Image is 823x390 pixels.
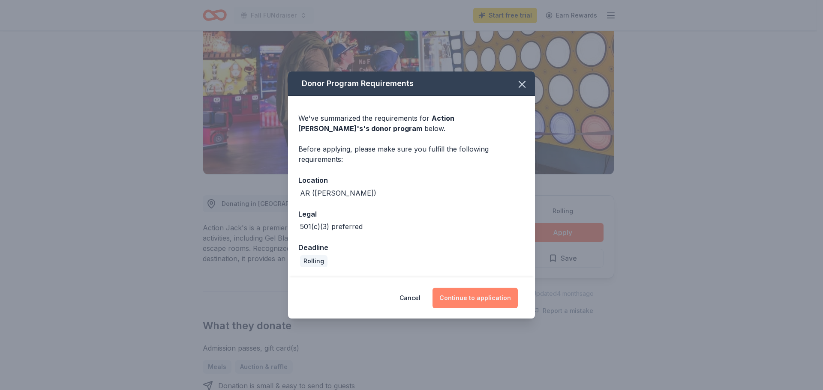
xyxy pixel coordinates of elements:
[300,255,327,267] div: Rolling
[298,144,525,164] div: Before applying, please make sure you fulfill the following requirements:
[298,208,525,220] div: Legal
[433,288,518,308] button: Continue to application
[300,221,363,232] div: 501(c)(3) preferred
[288,71,535,96] div: Donor Program Requirements
[298,242,525,253] div: Deadline
[300,188,376,198] div: AR ([PERSON_NAME])
[298,113,525,134] div: We've summarized the requirements for below.
[298,175,525,186] div: Location
[399,288,421,308] button: Cancel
